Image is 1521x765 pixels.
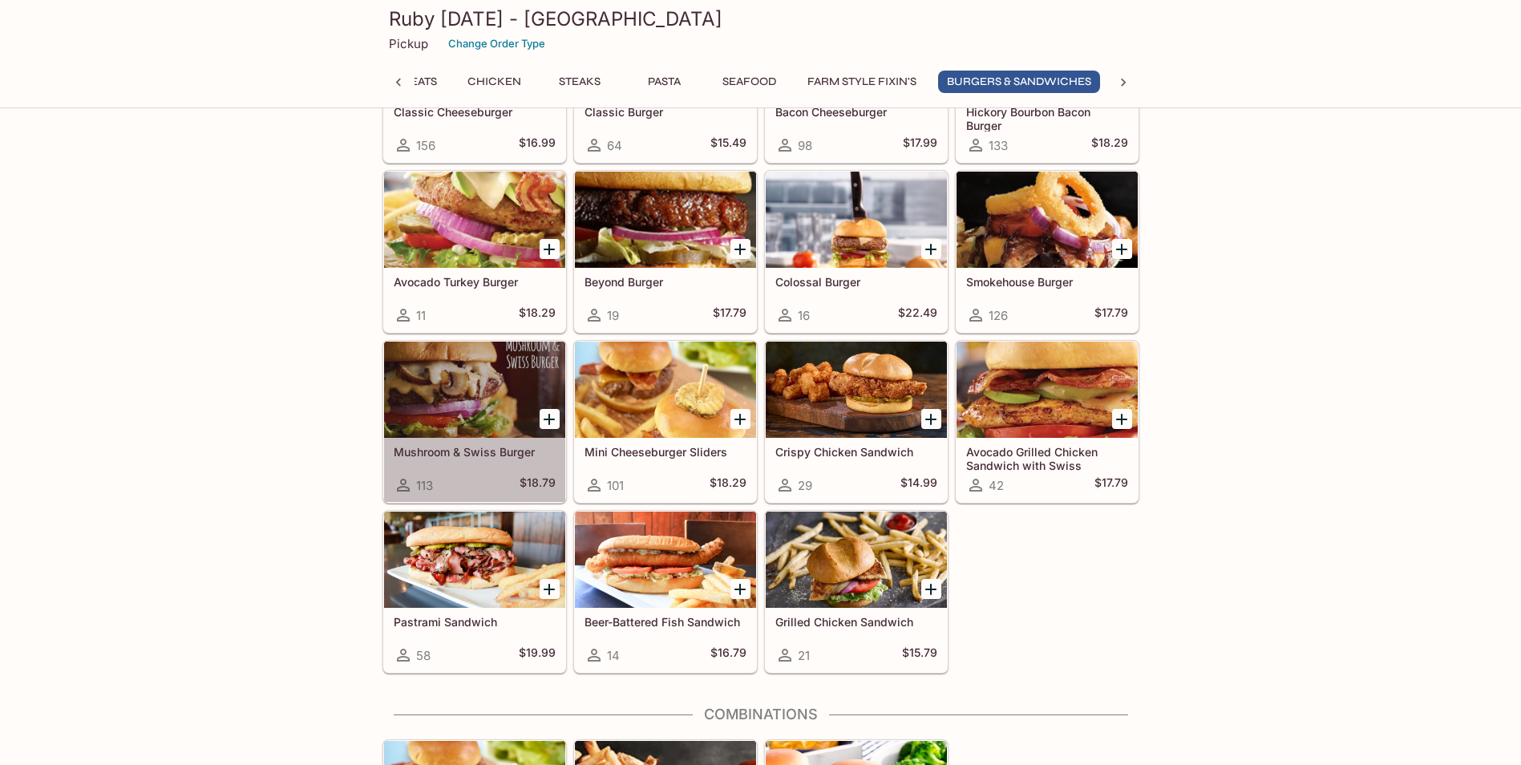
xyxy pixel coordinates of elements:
span: 98 [798,138,812,153]
h5: $17.79 [1094,306,1128,325]
span: 156 [416,138,435,153]
h5: Pastrami Sandwich [394,615,556,629]
a: Colossal Burger16$22.49 [765,171,948,333]
h5: $16.79 [710,646,746,665]
button: Farm Style Fixin's [799,71,925,93]
div: Avocado Grilled Chicken Sandwich with Swiss [957,342,1138,438]
div: Beyond Burger [575,172,756,268]
button: Add Smokehouse Burger [1112,239,1132,259]
button: Add Avocado Turkey Burger [540,239,560,259]
h5: Grilled Chicken Sandwich [775,615,937,629]
div: Grilled Chicken Sandwich [766,512,947,608]
button: Chicken [459,71,531,93]
h5: Beer-Battered Fish Sandwich [585,615,746,629]
h5: $17.79 [713,306,746,325]
h5: $16.99 [519,136,556,155]
a: Avocado Grilled Chicken Sandwich with Swiss42$17.79 [956,341,1139,503]
div: Crispy Chicken Sandwich [766,342,947,438]
button: Change Order Type [441,31,552,56]
h5: Avocado Turkey Burger [394,275,556,289]
h5: Mini Cheeseburger Sliders [585,445,746,459]
a: Smokehouse Burger126$17.79 [956,171,1139,333]
h5: Bacon Cheeseburger [775,105,937,119]
button: Steaks [544,71,616,93]
span: 113 [416,478,433,493]
span: 14 [607,648,620,663]
h5: $15.49 [710,136,746,155]
button: Add Mushroom & Swiss Burger [540,409,560,429]
h5: Classic Burger [585,105,746,119]
span: 16 [798,308,810,323]
h5: $18.79 [520,476,556,495]
h5: Hickory Bourbon Bacon Burger [966,105,1128,132]
div: Beer-Battered Fish Sandwich [575,512,756,608]
h3: Ruby [DATE] - [GEOGRAPHIC_DATA] [389,6,1133,31]
span: 21 [798,648,810,663]
button: Add Beyond Burger [730,239,750,259]
button: Add Beer-Battered Fish Sandwich [730,579,750,599]
a: Mushroom & Swiss Burger113$18.79 [383,341,566,503]
h4: Combinations [382,706,1139,723]
h5: $15.79 [902,646,937,665]
h5: $22.49 [898,306,937,325]
h5: $18.29 [710,476,746,495]
div: Mushroom & Swiss Burger [384,342,565,438]
h5: Classic Cheeseburger [394,105,556,119]
button: Add Grilled Chicken Sandwich [921,579,941,599]
h5: $14.99 [900,476,937,495]
button: Pasta [629,71,701,93]
h5: $18.29 [519,306,556,325]
h5: Smokehouse Burger [966,275,1128,289]
a: Avocado Turkey Burger11$18.29 [383,171,566,333]
a: Crispy Chicken Sandwich29$14.99 [765,341,948,503]
a: Beyond Burger19$17.79 [574,171,757,333]
h5: Beyond Burger [585,275,746,289]
span: 126 [989,308,1008,323]
h5: Avocado Grilled Chicken Sandwich with Swiss [966,445,1128,472]
span: 29 [798,478,812,493]
h5: Colossal Burger [775,275,937,289]
a: Pastrami Sandwich58$19.99 [383,511,566,673]
h5: Mushroom & Swiss Burger [394,445,556,459]
p: Pickup [389,36,428,51]
h5: $18.29 [1091,136,1128,155]
h5: Crispy Chicken Sandwich [775,445,937,459]
span: 101 [607,478,624,493]
button: Add Pastrami Sandwich [540,579,560,599]
button: Add Colossal Burger [921,239,941,259]
span: 42 [989,478,1004,493]
button: Seafood [714,71,786,93]
h5: $17.99 [903,136,937,155]
div: Smokehouse Burger [957,172,1138,268]
button: Burgers & Sandwiches [938,71,1100,93]
div: Avocado Turkey Burger [384,172,565,268]
span: 58 [416,648,431,663]
div: Mini Cheeseburger Sliders [575,342,756,438]
button: Add Mini Cheeseburger Sliders [730,409,750,429]
a: Grilled Chicken Sandwich21$15.79 [765,511,948,673]
span: 64 [607,138,622,153]
div: Colossal Burger [766,172,947,268]
a: Beer-Battered Fish Sandwich14$16.79 [574,511,757,673]
span: 11 [416,308,426,323]
a: Mini Cheeseburger Sliders101$18.29 [574,341,757,503]
div: Pastrami Sandwich [384,512,565,608]
span: 19 [607,308,619,323]
h5: $19.99 [519,646,556,665]
button: Add Avocado Grilled Chicken Sandwich with Swiss [1112,409,1132,429]
span: 133 [989,138,1008,153]
h5: $17.79 [1094,476,1128,495]
button: Add Crispy Chicken Sandwich [921,409,941,429]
